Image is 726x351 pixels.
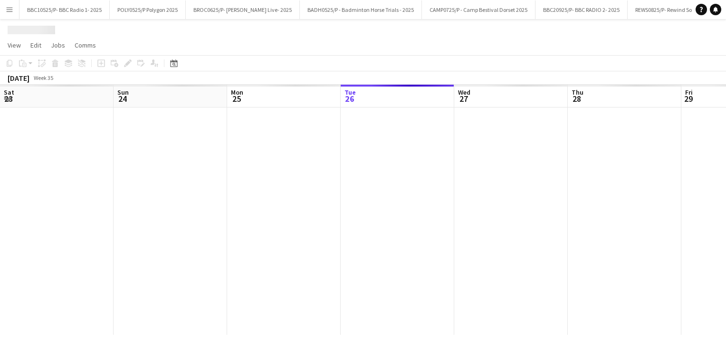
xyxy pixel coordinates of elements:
[110,0,186,19] button: POLY0525/P Polygon 2025
[231,88,243,97] span: Mon
[75,41,96,49] span: Comms
[344,88,356,97] span: Tue
[116,93,129,104] span: 24
[31,74,55,81] span: Week 35
[19,0,110,19] button: BBC10525/P- BBC Radio 1- 2025
[457,93,470,104] span: 27
[229,93,243,104] span: 25
[628,0,723,19] button: REWS0825/P- Rewind South- 2025
[422,0,535,19] button: CAMP0725/P - Camp Bestival Dorset 2025
[685,88,693,97] span: Fri
[300,0,422,19] button: BADH0525/P - Badminton Horse Trials - 2025
[47,39,69,51] a: Jobs
[458,88,470,97] span: Wed
[4,88,14,97] span: Sat
[8,41,21,49] span: View
[572,88,583,97] span: Thu
[535,0,628,19] button: BBC20925/P- BBC RADIO 2- 2025
[684,93,693,104] span: 29
[8,73,29,83] div: [DATE]
[30,41,41,49] span: Edit
[117,88,129,97] span: Sun
[71,39,100,51] a: Comms
[51,41,65,49] span: Jobs
[570,93,583,104] span: 28
[343,93,356,104] span: 26
[2,93,14,104] span: 23
[4,39,25,51] a: View
[186,0,300,19] button: BROC0625/P- [PERSON_NAME] Live- 2025
[27,39,45,51] a: Edit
